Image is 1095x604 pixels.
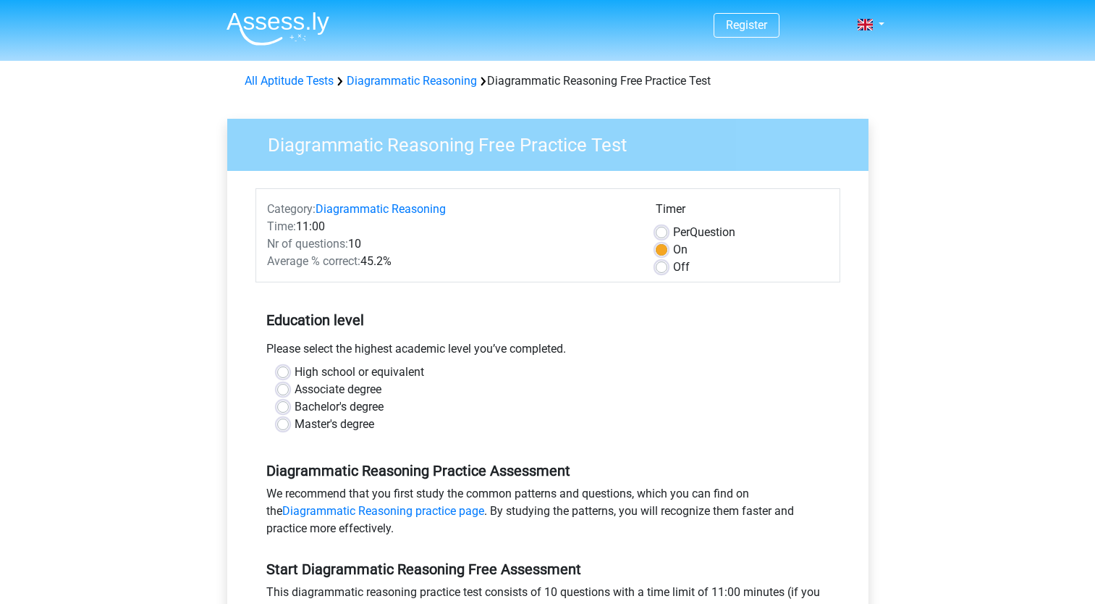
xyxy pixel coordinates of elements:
[673,259,690,276] label: Off
[673,224,735,241] label: Question
[266,462,829,479] h5: Diagrammatic Reasoning Practice Assessment
[267,202,316,216] span: Category:
[256,235,645,253] div: 10
[250,128,858,156] h3: Diagrammatic Reasoning Free Practice Test
[245,74,334,88] a: All Aptitude Tests
[266,306,829,335] h5: Education level
[673,241,688,259] label: On
[656,201,829,224] div: Timer
[673,225,690,239] span: Per
[295,381,381,398] label: Associate degree
[726,18,767,32] a: Register
[316,202,446,216] a: Diagrammatic Reasoning
[282,504,484,518] a: Diagrammatic Reasoning practice page
[227,12,329,46] img: Assessly
[239,72,857,90] div: Diagrammatic Reasoning Free Practice Test
[256,218,645,235] div: 11:00
[295,398,384,416] label: Bachelor's degree
[295,364,424,381] label: High school or equivalent
[256,253,645,270] div: 45.2%
[267,254,360,268] span: Average % correct:
[255,485,840,543] div: We recommend that you first study the common patterns and questions, which you can find on the . ...
[255,340,840,364] div: Please select the highest academic level you’ve completed.
[295,416,374,433] label: Master's degree
[267,219,296,233] span: Time:
[267,237,348,251] span: Nr of questions:
[266,561,829,578] h5: Start Diagrammatic Reasoning Free Assessment
[347,74,477,88] a: Diagrammatic Reasoning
